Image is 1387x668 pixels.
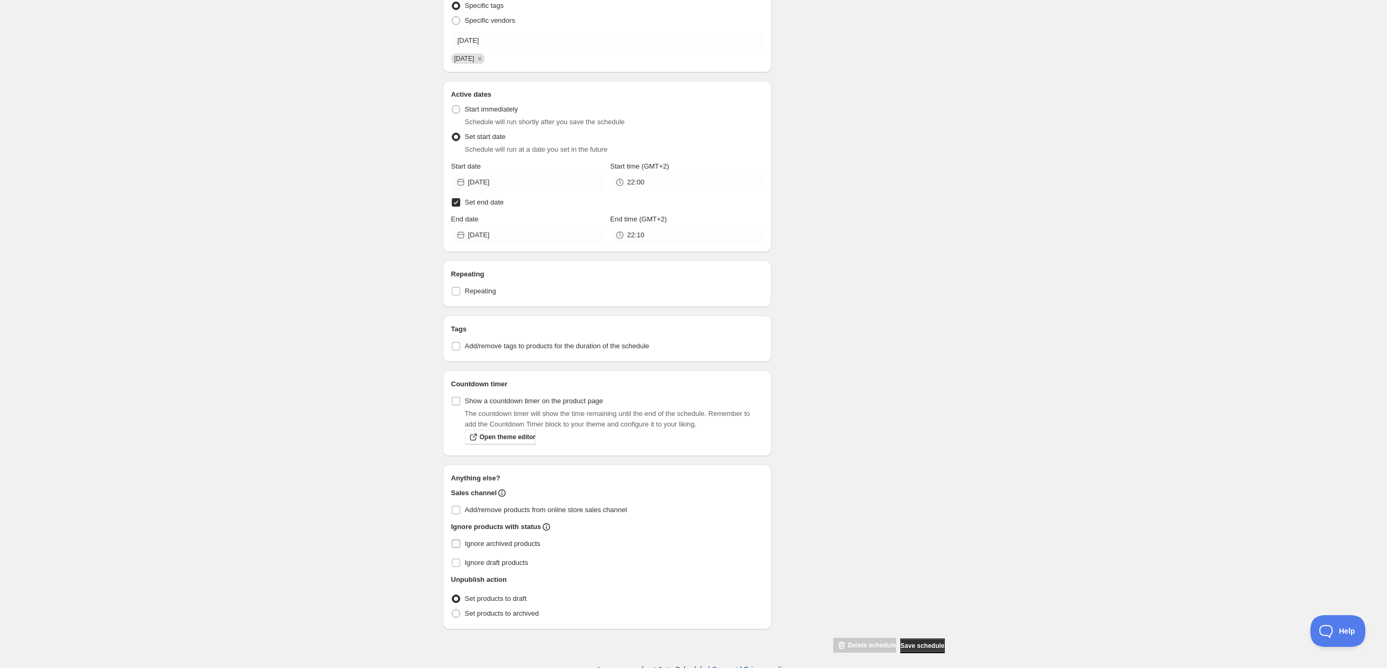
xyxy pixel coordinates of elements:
[480,433,536,441] span: Open theme editor
[610,215,667,223] span: End time (GMT+2)
[451,162,481,170] span: Start date
[465,145,608,153] span: Schedule will run at a date you set in the future
[454,55,474,62] span: 07/09/2025
[451,488,497,498] h2: Sales channel
[465,409,764,430] p: The countdown timer will show the time remaining until the end of the schedule. Remember to add t...
[465,430,536,444] a: Open theme editor
[465,105,518,113] span: Start immediately
[1310,615,1366,647] iframe: Toggle Customer Support
[465,506,627,514] span: Add/remove products from online store sales channel
[451,269,764,280] h2: Repeating
[465,287,496,295] span: Repeating
[465,133,506,141] span: Set start date
[465,540,541,548] span: Ignore archived products
[465,397,603,405] span: Show a countdown timer on the product page
[465,595,527,602] span: Set products to draft
[451,574,507,585] h2: Unpublish action
[465,559,528,567] span: Ignore draft products
[465,342,649,350] span: Add/remove tags to products for the duration of the schedule
[451,522,541,532] h2: Ignore products with status
[451,215,479,223] span: End date
[465,118,625,126] span: Schedule will run shortly after you save the schedule
[451,324,764,335] h2: Tags
[900,638,944,653] button: Save schedule
[451,473,764,484] h2: Anything else?
[451,379,764,389] h2: Countdown timer
[465,609,539,617] span: Set products to archived
[475,54,485,63] button: Remove 07/09/2025
[900,642,944,650] span: Save schedule
[465,2,504,10] span: Specific tags
[451,89,764,100] h2: Active dates
[465,198,504,206] span: Set end date
[465,16,515,24] span: Specific vendors
[610,162,669,170] span: Start time (GMT+2)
